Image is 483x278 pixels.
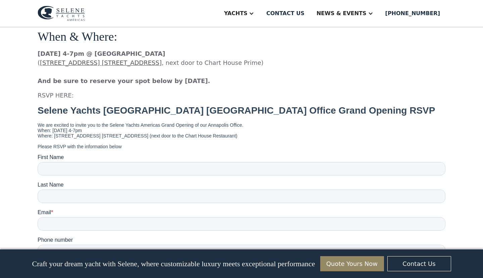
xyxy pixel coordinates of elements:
[387,256,451,271] a: Contact Us
[317,9,367,17] div: News & EVENTS
[38,30,445,44] h4: When & Where:
[38,49,445,85] p: ( , next door to Chart House Prime) ‍
[266,9,304,17] div: Contact us
[38,50,165,57] strong: [DATE] 4-7pm @ [GEOGRAPHIC_DATA]
[32,260,315,268] p: Craft your dream yacht with Selene, where customizable luxury meets exceptional performance
[385,9,440,17] div: [PHONE_NUMBER]
[38,77,210,84] strong: And be sure to reserve your spot below by [DATE].
[320,256,384,271] a: Quote Yours Now
[40,59,162,66] a: [STREET_ADDRESS] [STREET_ADDRESS]
[224,9,247,17] div: Yachts
[38,6,85,21] img: logo
[38,91,445,100] p: RSVP HERE:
